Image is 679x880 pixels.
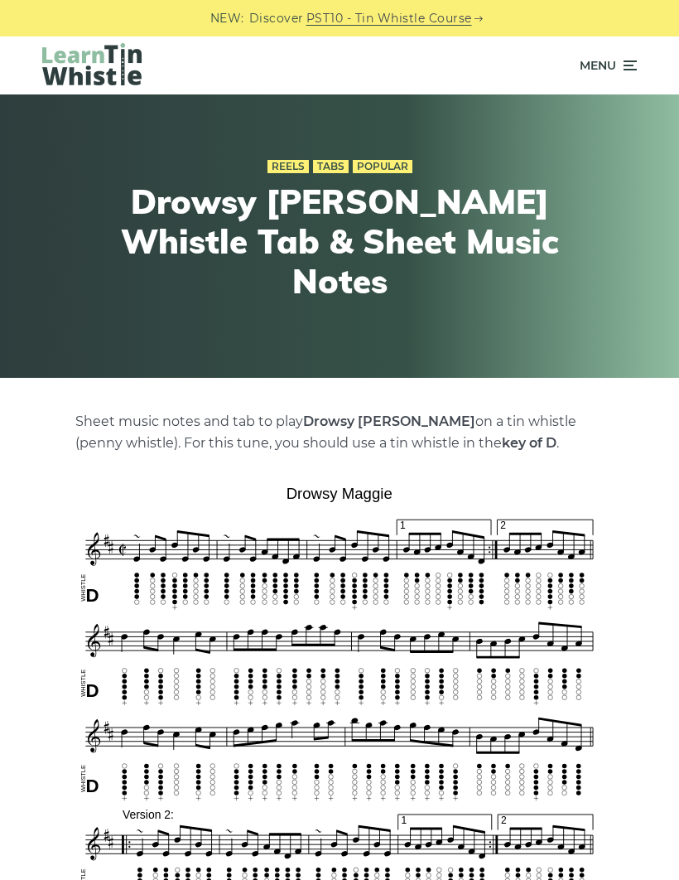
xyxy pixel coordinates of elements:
[353,160,412,173] a: Popular
[116,181,563,301] h1: Drowsy [PERSON_NAME] Whistle Tab & Sheet Music Notes
[580,45,616,86] span: Menu
[75,411,604,454] p: Sheet music notes and tab to play on a tin whistle (penny whistle). For this tune, you should use...
[313,160,349,173] a: Tabs
[267,160,309,173] a: Reels
[42,43,142,85] img: LearnTinWhistle.com
[502,435,556,451] strong: key of D
[303,413,475,429] strong: Drowsy [PERSON_NAME]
